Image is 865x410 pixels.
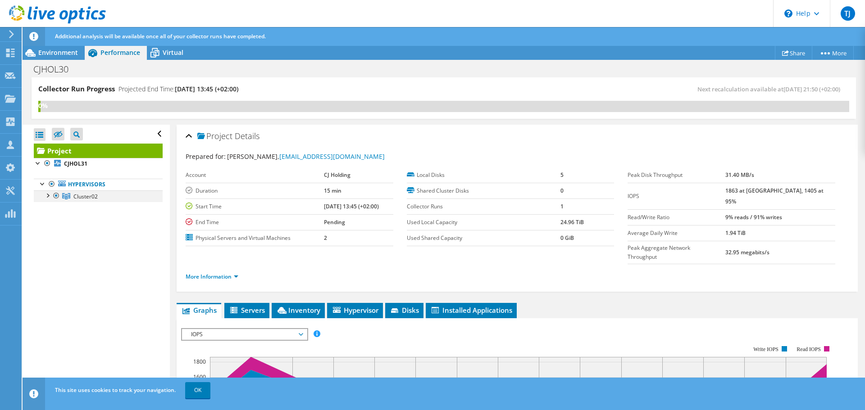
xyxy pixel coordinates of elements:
[64,160,87,167] b: CJHOL31
[229,306,265,315] span: Servers
[725,229,746,237] b: 1.94 TiB
[186,171,324,180] label: Account
[276,306,320,315] span: Inventory
[812,46,854,60] a: More
[29,64,82,74] h1: CJHOL30
[753,346,778,352] text: Write IOPS
[186,218,324,227] label: End Time
[34,158,163,170] a: CJHOL31
[560,187,564,194] b: 0
[407,171,560,180] label: Local Disks
[628,229,725,238] label: Average Daily Write
[163,48,183,57] span: Virtual
[560,218,584,226] b: 24.96 TiB
[324,234,327,242] b: 2
[235,131,259,141] span: Details
[34,144,163,158] a: Project
[797,346,821,352] text: Read IOPS
[332,306,378,315] span: Hypervisor
[187,329,302,340] span: IOPS
[430,306,512,315] span: Installed Applications
[560,203,564,210] b: 1
[628,171,725,180] label: Peak Disk Throughput
[628,192,725,201] label: IOPS
[725,187,824,205] b: 1863 at [GEOGRAPHIC_DATA], 1405 at 95%
[279,152,385,161] a: [EMAIL_ADDRESS][DOMAIN_NAME]
[186,202,324,211] label: Start Time
[324,218,345,226] b: Pending
[407,234,560,243] label: Used Shared Capacity
[38,48,78,57] span: Environment
[186,234,324,243] label: Physical Servers and Virtual Machines
[783,85,840,93] span: [DATE] 21:50 (+02:00)
[185,382,210,398] a: OK
[775,46,812,60] a: Share
[38,101,41,111] div: 0%
[73,193,98,200] span: Cluster02
[784,9,792,18] svg: \n
[841,6,855,21] span: TJ
[55,32,266,40] span: Additional analysis will be available once all of your collector runs have completed.
[34,190,163,202] a: Cluster02
[186,273,238,280] a: More Information
[181,306,217,315] span: Graphs
[725,171,754,179] b: 31.40 MB/s
[628,213,725,222] label: Read/Write Ratio
[193,358,206,365] text: 1800
[324,171,351,179] b: CJ Holding
[407,218,560,227] label: Used Local Capacity
[324,187,341,194] b: 15 min
[227,152,385,161] span: [PERSON_NAME],
[186,186,324,195] label: Duration
[175,85,238,93] span: [DATE] 13:45 (+02:00)
[55,386,176,394] span: This site uses cookies to track your navigation.
[560,171,564,179] b: 5
[628,243,725,261] label: Peak Aggregate Network Throughput
[197,132,232,141] span: Project
[118,84,238,94] h4: Projected End Time:
[725,248,769,256] b: 32.95 megabits/s
[390,306,419,315] span: Disks
[193,373,206,381] text: 1600
[697,85,845,93] span: Next recalculation available at
[560,234,574,242] b: 0 GiB
[324,203,379,210] b: [DATE] 13:45 (+02:00)
[34,179,163,190] a: Hypervisors
[407,186,560,195] label: Shared Cluster Disks
[100,48,140,57] span: Performance
[407,202,560,211] label: Collector Runs
[186,152,226,161] label: Prepared for:
[725,213,782,221] b: 9% reads / 91% writes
